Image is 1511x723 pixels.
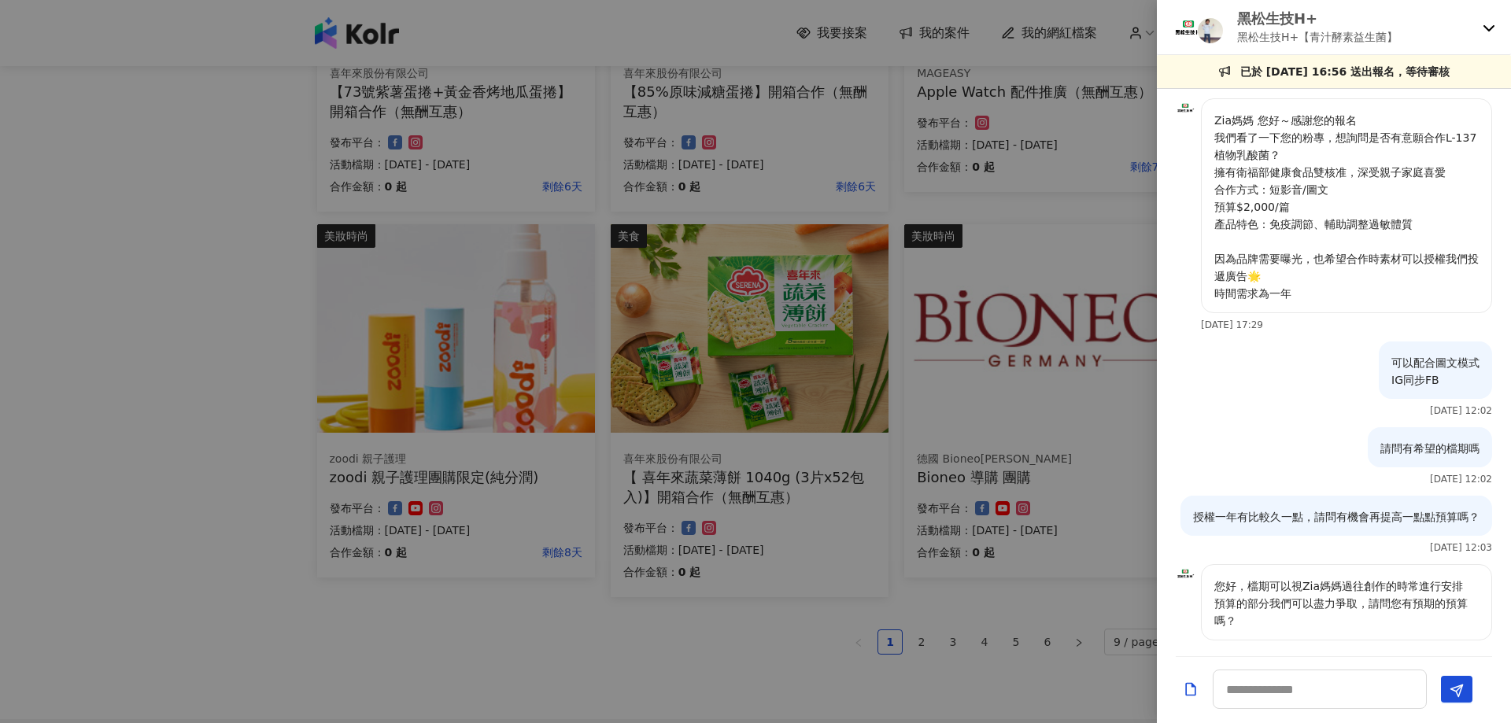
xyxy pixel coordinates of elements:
[1201,319,1263,330] p: [DATE] 17:29
[1173,12,1204,43] img: KOL Avatar
[1237,9,1398,28] p: 黑松生技H+
[1430,474,1492,485] p: [DATE] 12:02
[1237,28,1398,46] p: 黑松生技H+【青汁酵素益生菌】
[1441,676,1472,703] button: Send
[1176,564,1195,583] img: KOL Avatar
[1430,405,1492,416] p: [DATE] 12:02
[1214,577,1479,629] p: 您好，檔期可以視Zia媽媽過往創作的時常進行安排 預算的部分我們可以盡力爭取，請問您有預期的預算嗎？
[1176,98,1195,117] img: KOL Avatar
[1183,676,1199,703] button: Add a file
[1430,542,1492,553] p: [DATE] 12:03
[1240,63,1450,80] p: 已於 [DATE] 16:56 送出報名，等待審核
[1198,18,1223,43] img: KOL Avatar
[1380,440,1480,457] p: 請問有希望的檔期嗎
[1193,508,1480,526] p: 授權一年有比較久一點，請問有機會再提高一點點預算嗎？
[1391,354,1480,389] p: 可以配合圖文模式 IG同步FB
[1214,112,1479,302] p: Zia媽媽 您好～感謝您的報名 我們看了一下您的粉專，想詢問是否有意願合作L-137植物乳酸菌？ 擁有衛福部健康食品雙核准，深受親子家庭喜愛 合作方式：短影音/圖文 預算$2,000/篇 產品特...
